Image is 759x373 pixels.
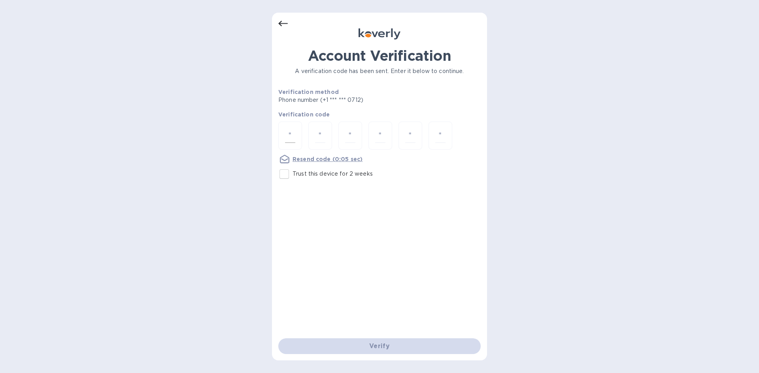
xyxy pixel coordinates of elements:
[278,47,481,64] h1: Account Verification
[278,89,339,95] b: Verification method
[278,96,424,104] p: Phone number (+1 *** *** 0712)
[278,67,481,75] p: A verification code has been sent. Enter it below to continue.
[293,156,363,162] u: Resend code (0:05 sec)
[293,170,373,178] p: Trust this device for 2 weeks
[278,111,481,118] p: Verification code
